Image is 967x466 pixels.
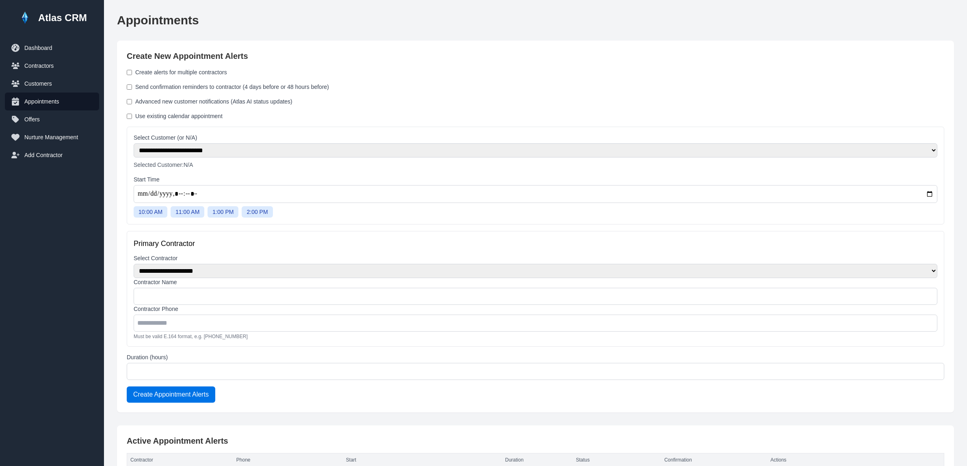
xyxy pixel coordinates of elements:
button: Dashboard [5,39,99,57]
label: Select Customer (or N/A) [134,134,937,142]
button: Create Appointment Alerts [127,386,215,403]
label: Start Time [134,175,937,183]
button: Nurture Management [5,128,99,146]
label: Select Contractor [134,254,937,262]
img: Atlas Logo [17,10,33,26]
button: 2:00 PM [242,206,273,218]
label: Contractor Phone [134,305,937,313]
button: 10:00 AM [134,206,167,218]
span: N/A [184,162,193,168]
button: Add Contractor [5,146,99,164]
button: Customers [5,75,99,93]
h2: Appointments [117,13,954,28]
button: 1:00 PM [208,206,238,218]
label: Duration (hours) [127,353,944,361]
h2: Create New Appointment Alerts [127,50,944,62]
h2: Active Appointment Alerts [127,435,944,447]
p: Selected Customer: [134,161,937,169]
h1: Atlas CRM [38,11,87,24]
p: Must be valid E.164 format, e.g. [PHONE_NUMBER] [134,333,937,340]
h3: Primary Contractor [134,238,937,249]
label: Send confirmation reminders to contractor (4 days before or 48 hours before) [135,83,329,91]
button: Contractors [5,57,99,75]
label: Contractor Name [134,278,937,286]
button: 11:00 AM [171,206,204,218]
label: Create alerts for multiple contractors [135,68,227,76]
button: Appointments [5,93,99,110]
button: Offers [5,110,99,128]
label: Advanced new customer notifications (Atlas AI status updates) [135,97,292,106]
label: Use existing calendar appointment [135,112,223,120]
